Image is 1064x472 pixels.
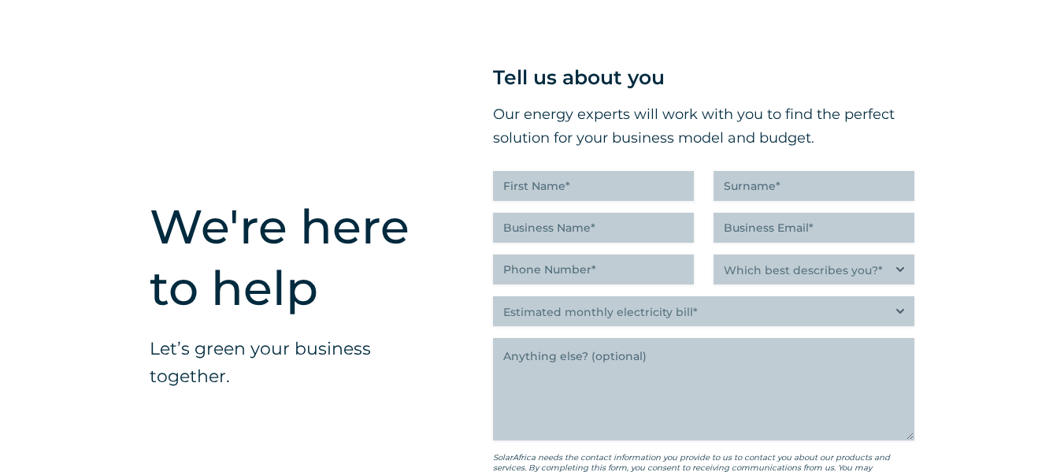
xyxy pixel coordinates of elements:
[493,213,694,243] input: Business Name*
[714,171,914,201] input: Surname*
[150,196,417,319] h2: We're here to help
[493,61,914,93] p: Tell us about you
[150,335,446,390] p: Let’s green your business together.
[493,102,914,150] p: Our energy experts will work with you to find the perfect solution for your business model and bu...
[714,213,914,243] input: Business Email*
[493,171,694,201] input: First Name*
[493,255,694,284] input: Phone Number*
